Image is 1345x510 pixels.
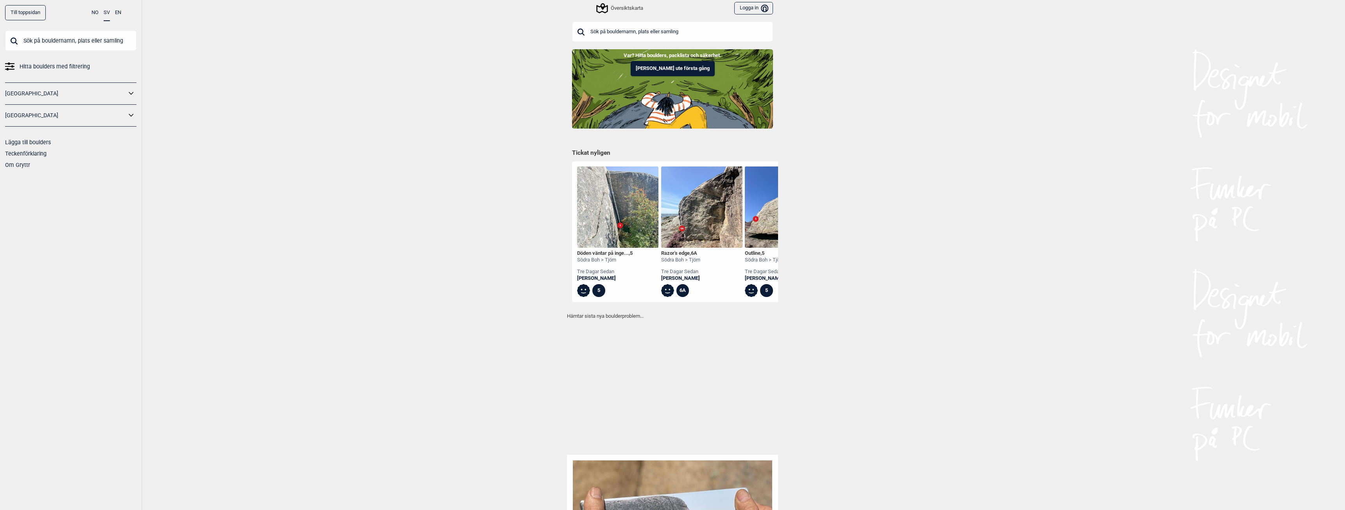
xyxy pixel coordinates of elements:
[91,5,99,20] button: NO
[760,284,773,297] div: 5
[745,166,826,248] img: Outline
[577,257,633,263] div: Södra Boh > Tjörn
[745,250,784,257] div: Outline ,
[567,312,778,320] p: Hämtar sista nya boulderproblem...
[5,139,51,145] a: Lägga till boulders
[745,268,784,275] div: tre dagar sedan
[572,149,773,157] h1: Tickat nyligen
[597,4,643,13] div: Översiktskarta
[5,30,136,51] input: Sök på bouldernamn, plats eller samling
[745,257,784,263] div: Södra Boh > Tjörn
[661,275,700,282] a: [PERSON_NAME]
[661,250,700,257] div: Razor's edge ,
[5,110,126,121] a: [GEOGRAPHIC_DATA]
[5,5,46,20] a: Till toppsidan
[5,150,47,157] a: Teckenförklaring
[104,5,110,21] button: SV
[762,250,764,256] span: 5
[577,275,633,282] a: [PERSON_NAME]
[630,250,633,256] span: 5
[5,88,126,99] a: [GEOGRAPHIC_DATA]
[115,5,121,20] button: EN
[592,284,605,297] div: 5
[661,166,742,248] img: Razors edge
[631,61,715,76] button: [PERSON_NAME] ute första gång
[577,268,633,275] div: tre dagar sedan
[6,52,1339,59] p: Var? Hitta boulders, packlista och säkerhet.
[577,166,658,248] img: Doden vantar pa ingen men du star forst i kon
[577,250,633,257] div: Döden väntar på inge... ,
[572,21,773,42] input: Sök på bouldernamn, plats eller samling
[745,275,784,282] a: [PERSON_NAME]
[5,162,30,168] a: Om Gryttr
[676,284,689,297] div: 6A
[572,49,773,128] img: Indoor to outdoor
[734,2,773,15] button: Logga in
[691,250,697,256] span: 6A
[20,61,90,72] span: Hitta boulders med filtrering
[661,257,700,263] div: Södra Boh > Tjörn
[5,61,136,72] a: Hitta boulders med filtrering
[661,268,700,275] div: tre dagar sedan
